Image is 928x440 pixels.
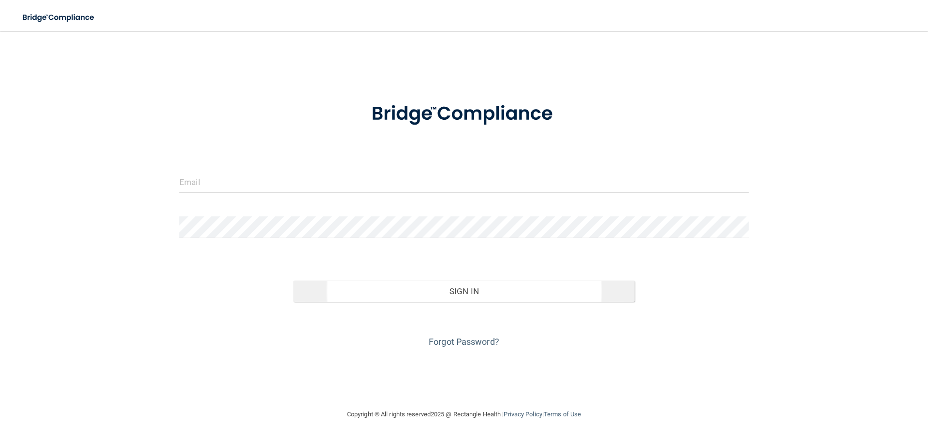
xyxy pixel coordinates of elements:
[504,411,542,418] a: Privacy Policy
[293,281,635,302] button: Sign In
[14,8,103,28] img: bridge_compliance_login_screen.278c3ca4.svg
[429,337,499,347] a: Forgot Password?
[544,411,581,418] a: Terms of Use
[288,399,640,430] div: Copyright © All rights reserved 2025 @ Rectangle Health | |
[179,171,749,193] input: Email
[351,89,577,139] img: bridge_compliance_login_screen.278c3ca4.svg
